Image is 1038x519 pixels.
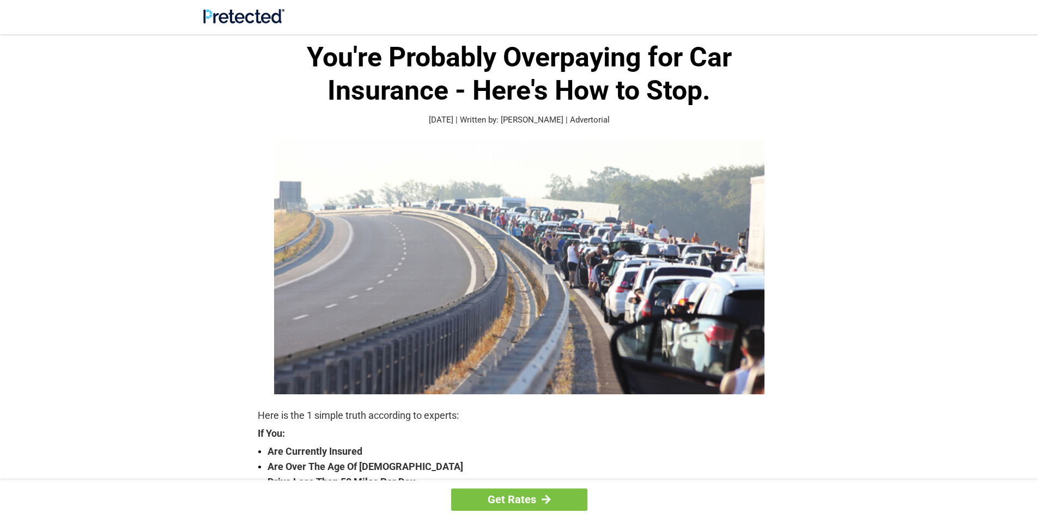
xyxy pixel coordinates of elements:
h1: You're Probably Overpaying for Car Insurance - Here's How to Stop. [258,41,781,107]
p: Here is the 1 simple truth according to experts: [258,408,781,423]
strong: If You: [258,429,781,438]
strong: Drive Less Than 50 Miles Per Day [268,474,781,490]
strong: Are Currently Insured [268,444,781,459]
a: Site Logo [203,15,284,26]
img: Site Logo [203,9,284,23]
strong: Are Over The Age Of [DEMOGRAPHIC_DATA] [268,459,781,474]
p: [DATE] | Written by: [PERSON_NAME] | Advertorial [258,114,781,126]
a: Get Rates [451,489,587,511]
